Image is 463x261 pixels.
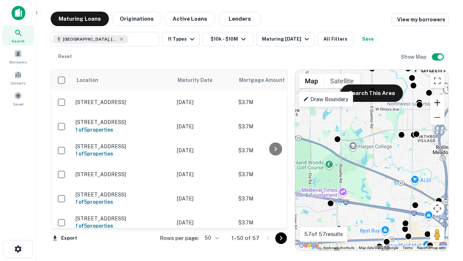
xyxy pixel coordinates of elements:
a: Open this area in Google Maps (opens a new window) [297,241,321,250]
h6: 1 of 5 properties [76,222,170,230]
iframe: Chat Widget [427,203,463,238]
span: Maturity Date [178,76,222,84]
button: $10k - $10M [203,32,253,46]
a: Report a map error [417,246,446,250]
button: Maturing Loans [51,12,109,26]
span: Borrowers [9,59,27,65]
a: Terms (opens in new tab) [403,246,413,250]
th: Location [72,70,173,90]
button: Toggle fullscreen view [430,74,445,88]
button: Lenders [218,12,262,26]
p: [DATE] [177,219,231,227]
div: Maturing [DATE] [262,35,311,43]
span: Location [76,76,98,84]
p: [STREET_ADDRESS] [76,143,170,150]
p: [STREET_ADDRESS] [76,191,170,198]
h6: 1 of 5 properties [76,126,170,134]
p: [STREET_ADDRESS] [76,215,170,222]
p: $3.7M [238,219,311,227]
p: [STREET_ADDRESS] [76,99,170,105]
a: Borrowers [2,47,34,66]
button: Reset [54,49,77,64]
th: Mortgage Amount [235,70,314,90]
p: Rows per page: [160,234,199,243]
div: 0 0 [295,70,448,250]
button: Maturing [DATE] [256,32,314,46]
p: Draw Boundary [303,95,348,104]
a: Saved [2,89,34,108]
h6: 1 of 5 properties [76,150,170,158]
p: [STREET_ADDRESS] [76,171,170,178]
p: [DATE] [177,146,231,154]
p: $3.7M [238,123,311,130]
span: Map data ©2025 Google [359,246,398,250]
span: Mortgage Amount [239,76,294,84]
a: Contacts [2,68,34,87]
span: [GEOGRAPHIC_DATA], [GEOGRAPHIC_DATA] [63,36,117,42]
button: All Filters [317,32,353,46]
p: 57 of 57 results [304,230,343,239]
button: Search This Area [341,84,403,102]
button: Show street map [299,74,324,88]
span: Contacts [11,80,25,86]
p: [DATE] [177,195,231,203]
p: [DATE] [177,98,231,106]
p: $3.7M [238,98,311,106]
button: Go to next page [275,232,287,244]
p: $3.7M [238,195,311,203]
button: Show satellite imagery [324,74,360,88]
button: Map camera controls [430,201,445,216]
img: Google [297,241,321,250]
button: Zoom out [430,110,445,125]
p: [DATE] [177,123,231,130]
button: Export [51,233,79,244]
th: Maturity Date [173,70,235,90]
h6: Show Map [401,53,428,61]
button: Zoom in [430,95,445,110]
h6: 1 of 5 properties [76,198,170,206]
button: 11 Types [162,32,200,46]
button: Keyboard shortcuts [323,245,354,250]
span: Saved [13,101,24,107]
p: [STREET_ADDRESS] [76,119,170,125]
p: $3.7M [238,146,311,154]
a: Search [2,26,34,45]
span: Search [12,38,25,44]
button: Save your search to get updates of matches that match your search criteria. [356,32,379,46]
div: 50 [202,233,220,243]
p: [DATE] [177,170,231,178]
p: 1–50 of 57 [231,234,259,243]
p: $3.7M [238,170,311,178]
a: View my borrowers [391,13,449,26]
button: Active Loans [165,12,215,26]
img: capitalize-icon.png [12,6,25,20]
button: Originations [112,12,162,26]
